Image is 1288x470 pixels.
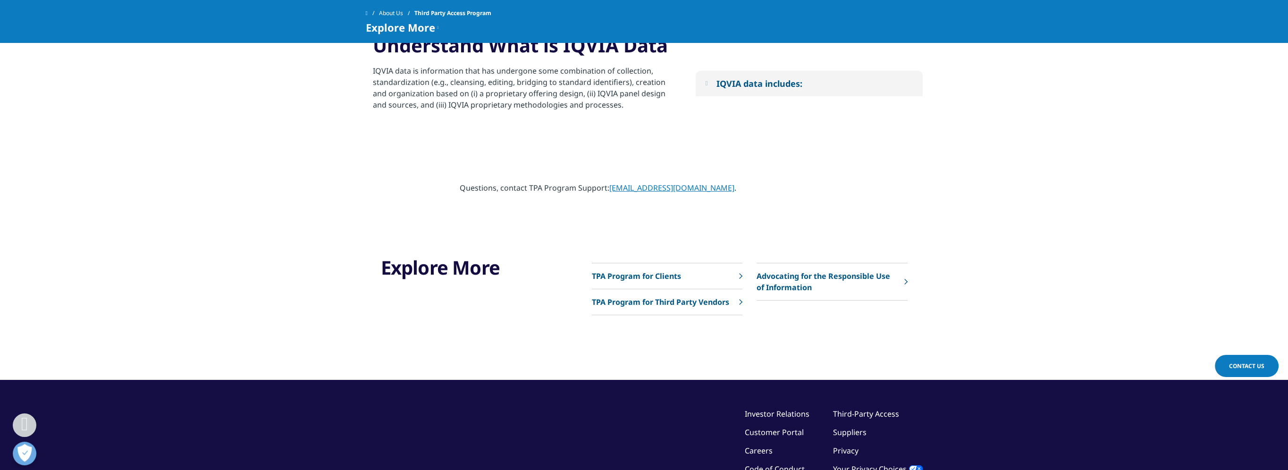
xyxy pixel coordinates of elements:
p: TPA Program for Clients [592,270,681,282]
p: IQVIA data is information that has undergone some combination of collection, standardization (e.g... [373,65,674,116]
a: Privacy [833,445,859,456]
a: Investor Relations [745,409,809,419]
a: Contact Us [1215,355,1279,377]
span: Third Party Access Program [414,5,491,22]
a: Customer Portal [745,427,804,437]
h2: Understand What is IQVIA Data [373,32,668,65]
div: IQVIA data includes: [716,78,802,89]
p: TPA Program for Third Party Vendors [592,296,729,308]
a: TPA Program for Third Party Vendors [592,289,742,315]
a: About Us [379,5,414,22]
a: [EMAIL_ADDRESS][DOMAIN_NAME] [609,183,734,193]
a: Suppliers [833,427,867,437]
p: Advocating for the Responsible Use of Information [757,270,899,293]
span: Explore More [366,22,435,33]
a: TPA Program for Clients [592,263,742,289]
button: IQVIA data includes: [696,71,923,96]
a: Careers [745,445,773,456]
span: Contact Us [1229,362,1264,370]
a: Advocating for the Responsible Use of Information [757,263,907,301]
a: Third-Party Access [833,409,899,419]
button: Open Preferences [13,442,36,465]
p: Questions, contact TPA Program Support: . [460,182,828,199]
h3: Explore More [381,256,539,279]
